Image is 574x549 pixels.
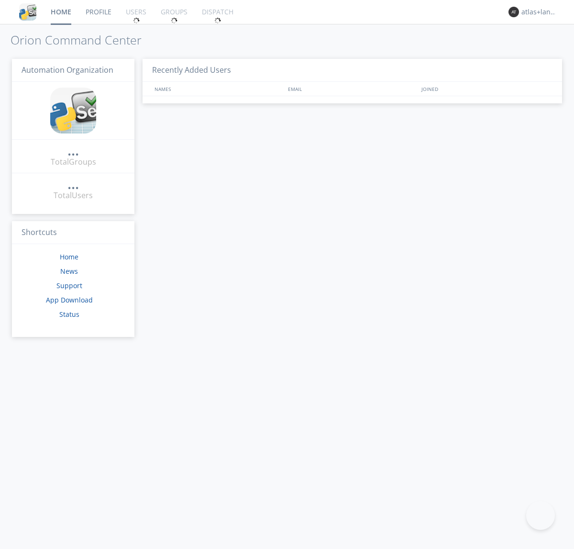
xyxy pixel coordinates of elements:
img: cddb5a64eb264b2086981ab96f4c1ba7 [50,88,96,134]
img: spin.svg [133,17,140,24]
div: Total Users [54,190,93,201]
h3: Recently Added Users [143,59,562,82]
div: JOINED [419,82,553,96]
a: Support [56,281,82,290]
img: spin.svg [214,17,221,24]
h3: Shortcuts [12,221,134,245]
span: Automation Organization [22,65,113,75]
iframe: Toggle Customer Support [526,501,555,530]
img: spin.svg [171,17,177,24]
img: cddb5a64eb264b2086981ab96f4c1ba7 [19,3,36,21]
a: ... [67,146,79,157]
a: News [60,267,78,276]
a: Status [59,310,79,319]
a: Home [60,252,78,261]
div: ... [67,179,79,189]
div: NAMES [152,82,283,96]
div: Total Groups [51,157,96,168]
a: App Download [46,295,93,304]
img: 373638.png [508,7,519,17]
div: atlas+language+check [521,7,557,17]
div: EMAIL [286,82,419,96]
a: ... [67,179,79,190]
div: ... [67,146,79,155]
